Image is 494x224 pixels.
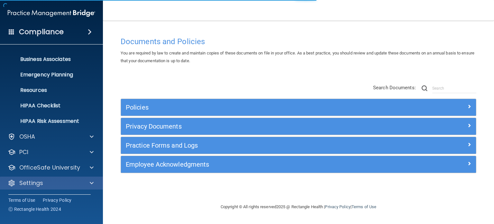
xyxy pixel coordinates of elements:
h5: Privacy Documents [126,123,382,130]
h4: Documents and Policies [121,37,476,46]
a: Privacy Policy [43,197,72,203]
a: Privacy Policy [325,204,350,209]
span: Ⓒ Rectangle Health 2024 [8,206,61,212]
span: Search Documents: [373,85,416,91]
a: Policies [126,102,471,112]
p: Business Associates [4,56,92,63]
a: OfficeSafe University [8,164,94,171]
a: Terms of Use [352,204,376,209]
a: Settings [8,179,94,187]
p: Settings [19,179,43,187]
p: HIPAA Checklist [4,102,92,109]
p: OSHA [19,133,35,141]
div: Copyright © All rights reserved 2025 @ Rectangle Health | | [181,197,416,217]
h5: Employee Acknowledgments [126,161,382,168]
a: Practice Forms and Logs [126,140,471,151]
img: ic-search.3b580494.png [422,85,427,91]
h5: Policies [126,104,382,111]
a: Employee Acknowledgments [126,159,471,170]
input: Search [432,83,476,93]
a: PCI [8,148,94,156]
p: Emergency Planning [4,72,92,78]
span: You are required by law to create and maintain copies of these documents on file in your office. ... [121,51,474,63]
p: HIPAA Risk Assessment [4,118,92,124]
a: Privacy Documents [126,121,471,131]
img: PMB logo [8,7,95,20]
p: Resources [4,87,92,93]
p: PCI [19,148,28,156]
h5: Practice Forms and Logs [126,142,382,149]
a: OSHA [8,133,94,141]
a: Terms of Use [8,197,35,203]
h4: Compliance [19,27,64,36]
p: OfficeSafe University [19,164,80,171]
